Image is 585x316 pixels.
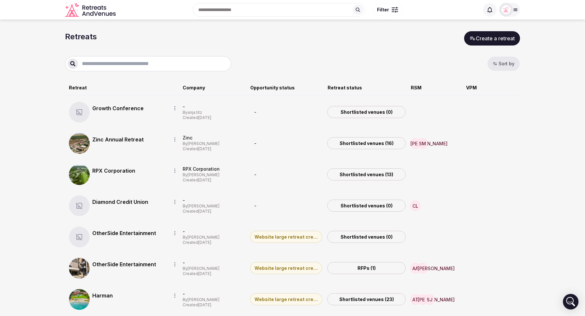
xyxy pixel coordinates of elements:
[183,297,245,303] div: By [PERSON_NAME]
[250,171,322,178] div: -
[327,106,405,118] div: Shortlisted venues (0)
[411,85,422,90] span: RSM
[183,197,245,204] div: -
[92,292,166,299] a: Harman
[327,168,405,181] div: Shortlisted venues (13)
[92,260,166,268] a: OtherSide Entertainment
[183,302,245,308] div: Created [DATE]
[250,293,322,306] div: Website large retreat created
[183,135,245,141] div: Zinc
[92,167,166,175] a: RPX Corporation
[69,258,90,279] img: Top retreat image for OtherSide Entertainment
[183,115,245,121] div: Created [DATE]
[183,166,245,172] div: RPX Corporation
[250,85,322,91] div: Opportunity status
[377,7,389,13] span: Filter
[65,3,117,17] svg: Retreats and Venues company logo
[92,104,166,112] a: Growth Conference
[69,85,180,91] div: Retreat
[410,294,421,305] div: AT
[183,146,245,152] div: Created [DATE]
[417,138,428,149] div: SM
[183,209,245,214] div: Created [DATE]
[417,294,428,305] div: [PERSON_NAME]
[327,137,405,150] div: Shortlisted venues (16)
[183,266,245,271] div: By [PERSON_NAME]
[250,202,322,210] div: -
[183,172,245,178] div: By [PERSON_NAME]
[250,108,322,116] div: -
[183,240,245,245] div: Created [DATE]
[183,85,245,91] div: Company
[410,201,421,211] div: CL
[92,229,166,237] a: OtherSide Entertainment
[327,231,405,243] div: Shortlisted venues (0)
[250,231,322,243] div: Website large retreat created
[183,178,245,183] div: Created [DATE]
[65,31,97,46] h1: Retreats
[410,138,421,149] div: [PERSON_NAME]
[410,263,421,273] div: AA
[466,85,477,90] span: VPM
[65,3,117,17] a: Visit the homepage
[373,4,402,16] button: Filter
[69,164,90,185] img: Top retreat image for RPX Corporation
[327,262,405,274] div: RFPs (1)
[92,136,166,143] a: Zinc Annual Retreat
[183,259,245,266] div: -
[183,204,245,209] div: By [PERSON_NAME]
[464,31,520,46] button: Create a retreat
[487,56,520,71] button: Sort by
[183,141,245,147] div: By [PERSON_NAME]
[69,289,90,310] img: Top retreat image for Harman
[92,198,166,206] a: Diamond Credit Union
[69,133,90,154] img: Top retreat image for Zinc Annual Retreat
[424,294,435,305] div: SJ
[183,103,245,110] div: -
[563,294,578,309] div: Open Intercom Messenger
[183,228,245,235] div: -
[183,271,245,277] div: Created [DATE]
[183,291,245,297] div: -
[250,139,322,147] div: -
[183,110,245,115] div: By anja.titz
[327,200,405,212] div: Shortlisted venues (0)
[183,235,245,240] div: By [PERSON_NAME]
[501,5,511,14] img: Matt Grant Oakes
[327,293,405,306] div: Shortlisted venues (23)
[328,85,406,91] div: Retreat status
[250,262,322,274] div: Website large retreat created
[417,263,428,273] div: [PERSON_NAME]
